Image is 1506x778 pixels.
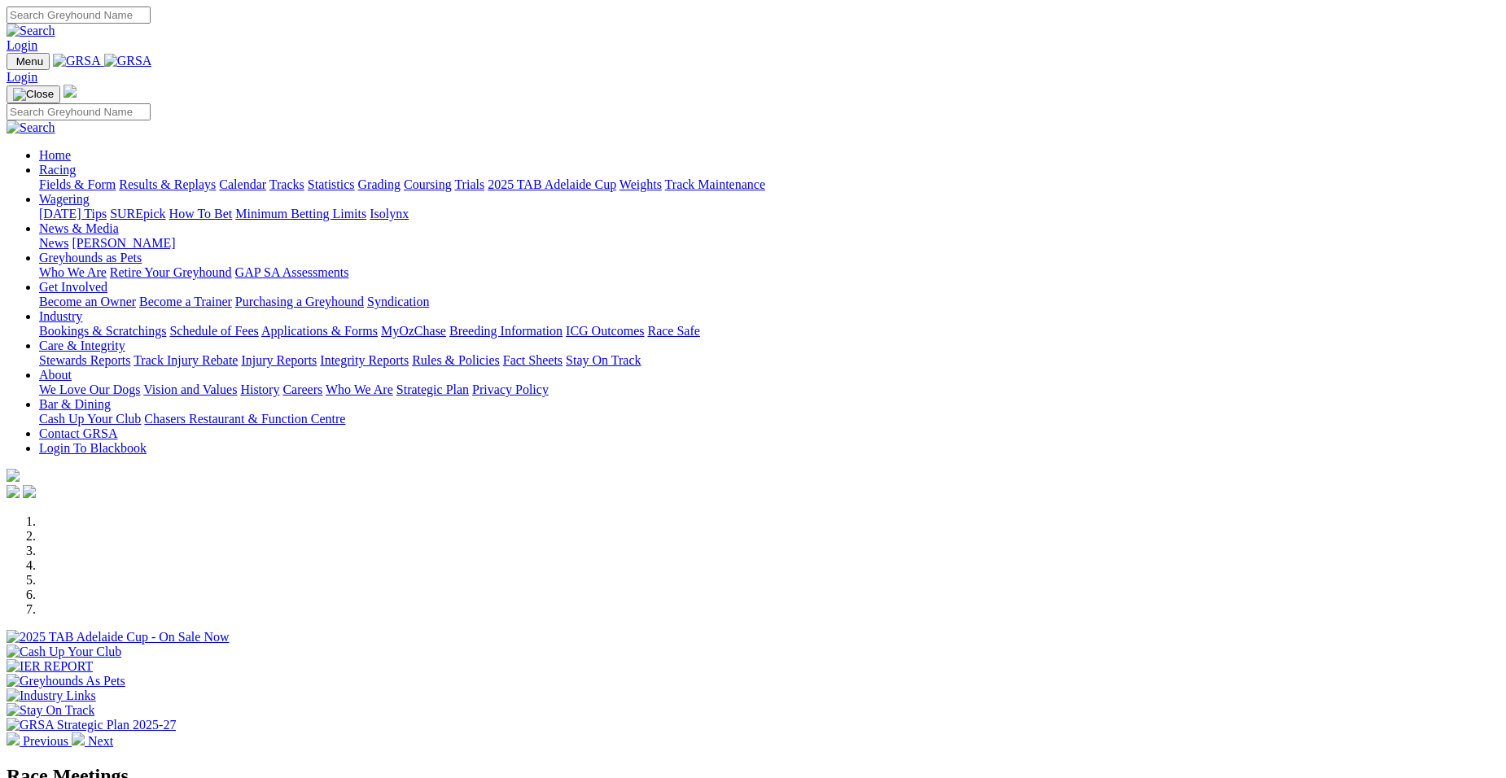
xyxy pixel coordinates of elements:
[367,295,429,308] a: Syndication
[39,412,141,426] a: Cash Up Your Club
[13,88,54,101] img: Close
[119,177,216,191] a: Results & Replays
[308,177,355,191] a: Statistics
[488,177,616,191] a: 2025 TAB Adelaide Cup
[326,382,393,396] a: Who We Are
[39,382,1499,397] div: About
[134,353,238,367] a: Track Injury Rebate
[39,441,147,455] a: Login To Blackbook
[7,53,50,70] button: Toggle navigation
[39,192,90,206] a: Wagering
[7,630,230,645] img: 2025 TAB Adelaide Cup - On Sale Now
[39,177,116,191] a: Fields & Form
[39,265,1499,280] div: Greyhounds as Pets
[219,177,266,191] a: Calendar
[7,485,20,498] img: facebook.svg
[39,163,76,177] a: Racing
[282,382,322,396] a: Careers
[23,485,36,498] img: twitter.svg
[63,85,77,98] img: logo-grsa-white.png
[7,659,93,674] img: IER REPORT
[39,397,111,411] a: Bar & Dining
[7,103,151,120] input: Search
[7,718,176,732] img: GRSA Strategic Plan 2025-27
[240,382,279,396] a: History
[449,324,563,338] a: Breeding Information
[39,148,71,162] a: Home
[39,265,107,279] a: Who We Are
[72,734,113,748] a: Next
[39,309,82,323] a: Industry
[39,221,119,235] a: News & Media
[72,236,175,250] a: [PERSON_NAME]
[358,177,401,191] a: Grading
[39,353,130,367] a: Stewards Reports
[39,324,166,338] a: Bookings & Scratchings
[7,703,94,718] img: Stay On Track
[16,55,43,68] span: Menu
[39,236,68,250] a: News
[169,207,233,221] a: How To Bet
[261,324,378,338] a: Applications & Forms
[88,734,113,748] span: Next
[169,324,258,338] a: Schedule of Fees
[665,177,765,191] a: Track Maintenance
[566,353,641,367] a: Stay On Track
[7,85,60,103] button: Toggle navigation
[7,120,55,135] img: Search
[39,426,117,440] a: Contact GRSA
[7,24,55,38] img: Search
[39,368,72,382] a: About
[7,7,151,24] input: Search
[7,38,37,52] a: Login
[144,412,345,426] a: Chasers Restaurant & Function Centre
[139,295,232,308] a: Become a Trainer
[503,353,563,367] a: Fact Sheets
[647,324,699,338] a: Race Safe
[7,734,72,748] a: Previous
[269,177,304,191] a: Tracks
[241,353,317,367] a: Injury Reports
[381,324,446,338] a: MyOzChase
[370,207,409,221] a: Isolynx
[39,207,1499,221] div: Wagering
[104,54,152,68] img: GRSA
[7,70,37,84] a: Login
[39,382,140,396] a: We Love Our Dogs
[110,207,165,221] a: SUREpick
[472,382,549,396] a: Privacy Policy
[39,280,107,294] a: Get Involved
[72,732,85,745] img: chevron-right-pager-white.svg
[454,177,484,191] a: Trials
[7,469,20,482] img: logo-grsa-white.png
[39,207,107,221] a: [DATE] Tips
[39,177,1499,192] div: Racing
[7,645,121,659] img: Cash Up Your Club
[23,734,68,748] span: Previous
[110,265,232,279] a: Retire Your Greyhound
[396,382,469,396] a: Strategic Plan
[143,382,237,396] a: Vision and Values
[619,177,662,191] a: Weights
[404,177,452,191] a: Coursing
[39,295,1499,309] div: Get Involved
[235,207,366,221] a: Minimum Betting Limits
[39,324,1499,339] div: Industry
[320,353,409,367] a: Integrity Reports
[39,339,125,352] a: Care & Integrity
[7,732,20,745] img: chevron-left-pager-white.svg
[566,324,644,338] a: ICG Outcomes
[39,353,1499,368] div: Care & Integrity
[39,251,142,264] a: Greyhounds as Pets
[412,353,500,367] a: Rules & Policies
[39,236,1499,251] div: News & Media
[7,688,96,703] img: Industry Links
[53,54,101,68] img: GRSA
[39,295,136,308] a: Become an Owner
[7,674,125,688] img: Greyhounds As Pets
[39,412,1499,426] div: Bar & Dining
[235,265,349,279] a: GAP SA Assessments
[235,295,364,308] a: Purchasing a Greyhound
